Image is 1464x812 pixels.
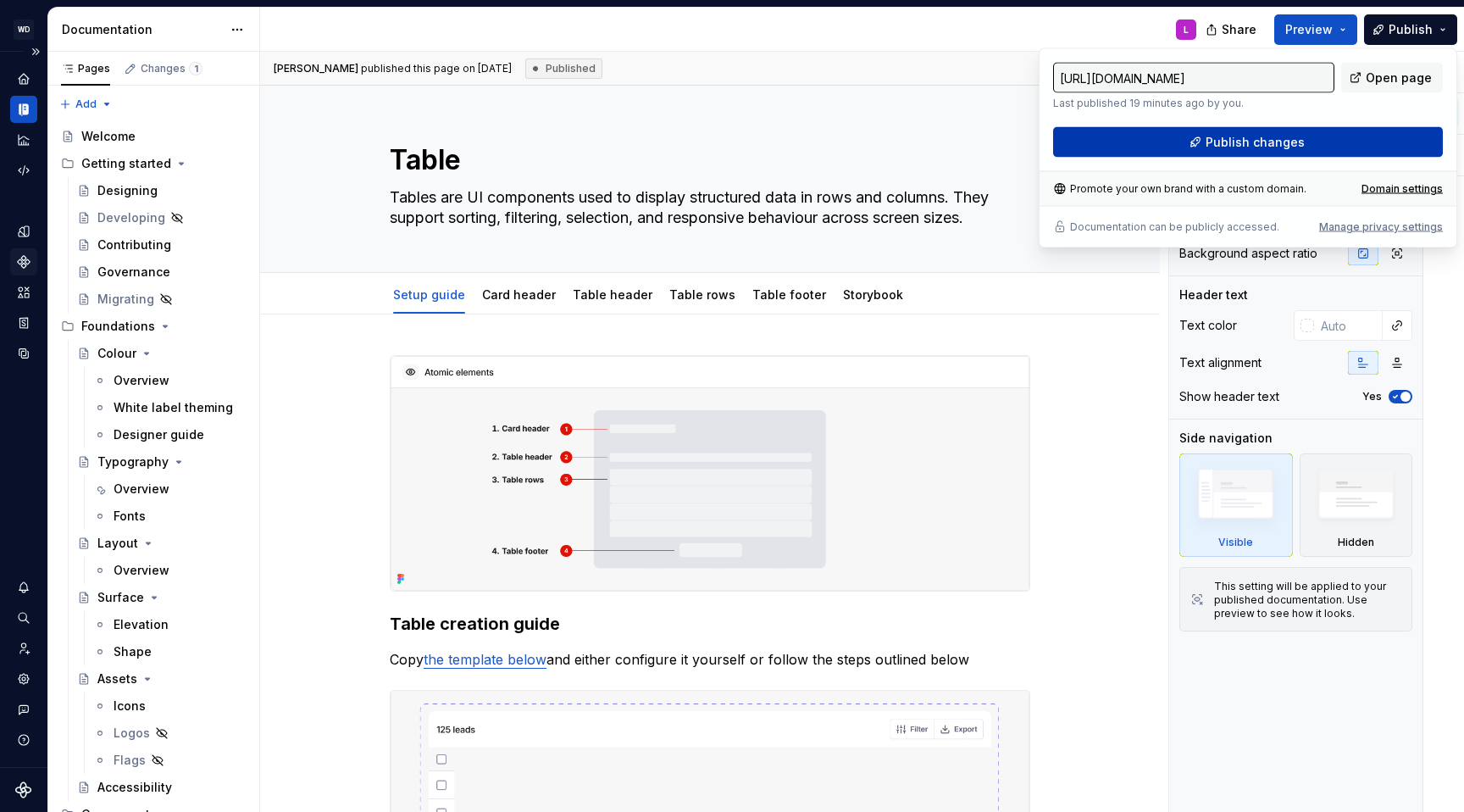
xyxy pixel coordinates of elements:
[114,752,146,769] div: Flags
[86,611,252,638] a: Elevation
[54,313,252,340] div: Foundations
[97,535,138,552] div: Layout
[525,58,602,79] div: Published
[746,276,833,312] div: Table footer
[86,476,252,503] a: Overview
[836,276,910,312] div: Storybook
[10,665,37,692] a: Settings
[70,177,252,204] a: Designing
[75,97,97,111] span: Add
[386,276,472,312] div: Setup guide
[97,779,172,796] div: Accessibility
[10,309,37,336] a: Storybook stories
[475,276,563,312] div: Card header
[70,259,252,286] a: Governance
[97,264,170,281] div: Governance
[393,287,465,302] a: Setup guide
[10,574,37,601] button: Notifications
[10,635,37,662] div: Invite team
[70,530,252,557] a: Layout
[1184,23,1189,36] div: L
[10,696,37,723] button: Contact support
[1053,127,1443,158] button: Publish changes
[1179,245,1317,262] div: Background aspect ratio
[1222,21,1256,38] span: Share
[1053,97,1334,110] p: Last published 19 minutes ago by you.
[141,62,202,75] div: Changes
[1179,354,1262,371] div: Text alignment
[1319,220,1443,234] div: Manage privacy settings
[1274,14,1357,45] button: Preview
[62,21,222,38] div: Documentation
[114,372,169,389] div: Overview
[97,209,165,226] div: Developing
[386,140,1027,181] textarea: Table
[70,448,252,476] a: Typography
[386,184,1027,231] textarea: Tables are UI components used to display structured data in rows and columns. They support sortin...
[81,155,171,172] div: Getting started
[1179,430,1273,447] div: Side navigation
[54,123,252,150] a: Welcome
[61,62,110,75] div: Pages
[114,399,233,416] div: White label theming
[70,231,252,259] a: Contributing
[114,616,169,633] div: Elevation
[1364,14,1457,45] button: Publish
[70,204,252,231] a: Developing
[86,747,252,774] a: Flags
[86,503,252,530] a: Fonts
[114,508,146,525] div: Fonts
[70,584,252,611] a: Surface
[10,340,37,367] div: Data sources
[1338,536,1374,549] div: Hidden
[14,19,34,40] div: WD
[424,651,546,668] a: the template below
[97,670,137,687] div: Assets
[70,286,252,313] a: Migrating
[81,318,155,335] div: Foundations
[1361,182,1443,196] a: Domain settings
[24,40,47,64] button: Expand sidebar
[1179,388,1279,405] div: Show header text
[390,614,560,634] strong: Table creation guide
[3,11,44,47] button: WD
[86,421,252,448] a: Designer guide
[114,481,169,498] div: Overview
[86,692,252,720] a: Icons
[70,774,252,801] a: Accessibility
[1300,453,1413,557] div: Hidden
[1362,390,1382,403] label: Yes
[1197,14,1267,45] button: Share
[663,276,742,312] div: Table rows
[752,287,826,302] a: Table footer
[1206,134,1305,151] span: Publish changes
[10,218,37,245] a: Design tokens
[114,725,150,742] div: Logos
[10,126,37,153] a: Analytics
[391,356,1029,591] img: 18774d64-6772-4569-ab64-dc7906950ed3.png
[482,287,556,302] a: Card header
[10,279,37,306] a: Assets
[97,453,169,470] div: Typography
[1285,21,1333,38] span: Preview
[114,562,169,579] div: Overview
[97,291,154,308] div: Migrating
[97,182,158,199] div: Designing
[86,720,252,747] a: Logos
[1214,580,1401,620] div: This setting will be applied to your published documentation. Use preview to see how it looks.
[669,287,735,302] a: Table rows
[97,236,171,253] div: Contributing
[10,157,37,184] a: Code automation
[70,340,252,367] a: Colour
[10,96,37,123] a: Documentation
